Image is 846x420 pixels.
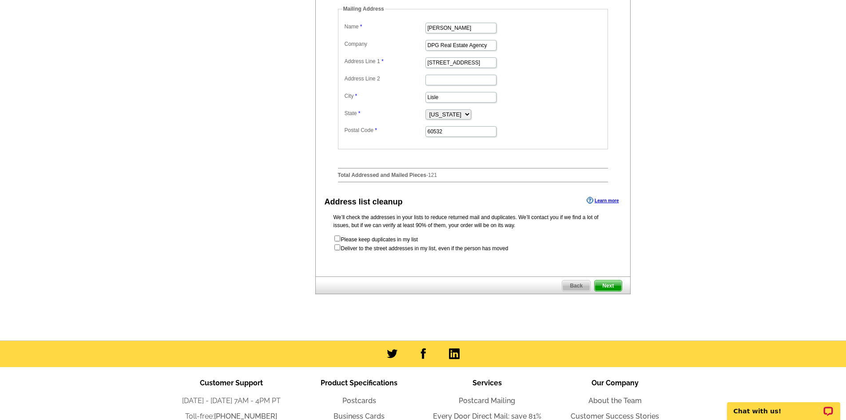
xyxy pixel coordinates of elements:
form: Please keep duplicates in my list Deliver to the street addresses in my list, even if the person ... [334,235,612,252]
a: Learn more [587,197,619,204]
div: Address list cleanup [325,196,403,208]
label: City [345,92,425,100]
label: Name [345,23,425,31]
a: Postcard Mailing [459,396,515,405]
legend: Mailing Address [342,5,385,13]
label: Postal Code [345,126,425,134]
strong: Total Addressed and Mailed Pieces [338,172,426,178]
iframe: LiveChat chat widget [721,392,846,420]
label: Address Line 1 [345,57,425,65]
span: 121 [428,172,437,178]
label: State [345,109,425,117]
span: Product Specifications [321,379,397,387]
a: About the Team [588,396,642,405]
p: We’ll check the addresses in your lists to reduce returned mail and duplicates. We’ll contact you... [334,213,612,229]
label: Company [345,40,425,48]
a: Back [562,280,591,292]
a: Postcards [342,396,376,405]
span: Back [562,280,590,291]
label: Address Line 2 [345,75,425,83]
span: Our Company [592,379,639,387]
span: Next [595,280,621,291]
span: Customer Support [200,379,263,387]
span: Services [473,379,502,387]
li: [DATE] - [DATE] 7AM - 4PM PT [167,396,295,406]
